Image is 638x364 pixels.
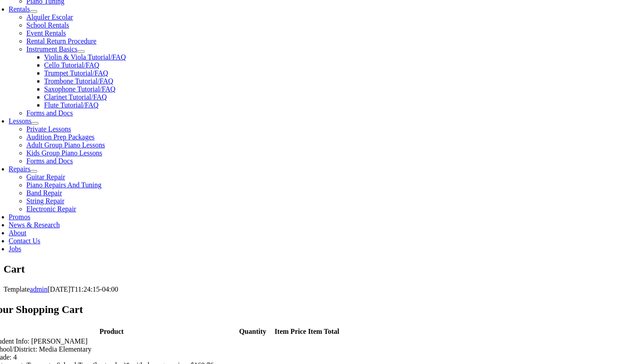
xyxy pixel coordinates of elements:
a: Forms and Docs [27,157,73,165]
a: Lessons [9,117,32,125]
a: Cello Tutorial/FAQ [44,61,100,69]
a: Saxophone Tutorial/FAQ [44,85,116,93]
a: Electronic Repair [27,205,76,213]
th: Item Total [307,327,340,336]
span: [DATE]T11:24:15-04:00 [47,285,118,293]
button: Open submenu of Lessons [31,122,39,125]
a: Alquiler Escolar [27,13,73,21]
h1: Cart [4,262,634,277]
button: Open submenu of Rentals [30,10,37,13]
button: Open submenu of Instrument Basics [78,50,85,53]
a: Promos [9,213,31,221]
a: Contact Us [9,237,41,245]
a: Kids Group Piano Lessons [27,149,102,157]
a: Adult Group Piano Lessons [27,141,105,149]
th: Quantity [232,327,273,336]
a: Instrument Basics [27,45,78,53]
a: admin [30,285,47,293]
a: Trumpet Tutorial/FAQ [44,69,108,77]
section: Page Title Bar [4,262,634,277]
th: Item Price [274,327,307,336]
a: Flute Tutorial/FAQ [44,101,99,109]
a: Rental Return Procedure [27,37,97,45]
a: Audition Prep Packages [27,133,95,141]
a: Rentals [9,5,30,13]
a: Guitar Repair [27,173,66,181]
button: Open submenu of Repairs [30,170,37,173]
a: Jobs [9,245,21,253]
a: Private Lessons [27,125,71,133]
a: Forms and Docs [27,109,73,117]
a: Clarinet Tutorial/FAQ [44,93,107,101]
span: Template [4,285,30,293]
a: Piano Repairs And Tuning [27,181,101,189]
a: About [9,229,27,237]
a: Trombone Tutorial/FAQ [44,77,113,85]
a: Violin & Viola Tutorial/FAQ [44,53,126,61]
a: String Repair [27,197,65,205]
a: Band Repair [27,189,62,197]
a: News & Research [9,221,60,229]
a: Event Rentals [27,29,66,37]
a: School Rentals [27,21,69,29]
a: Repairs [9,165,31,173]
